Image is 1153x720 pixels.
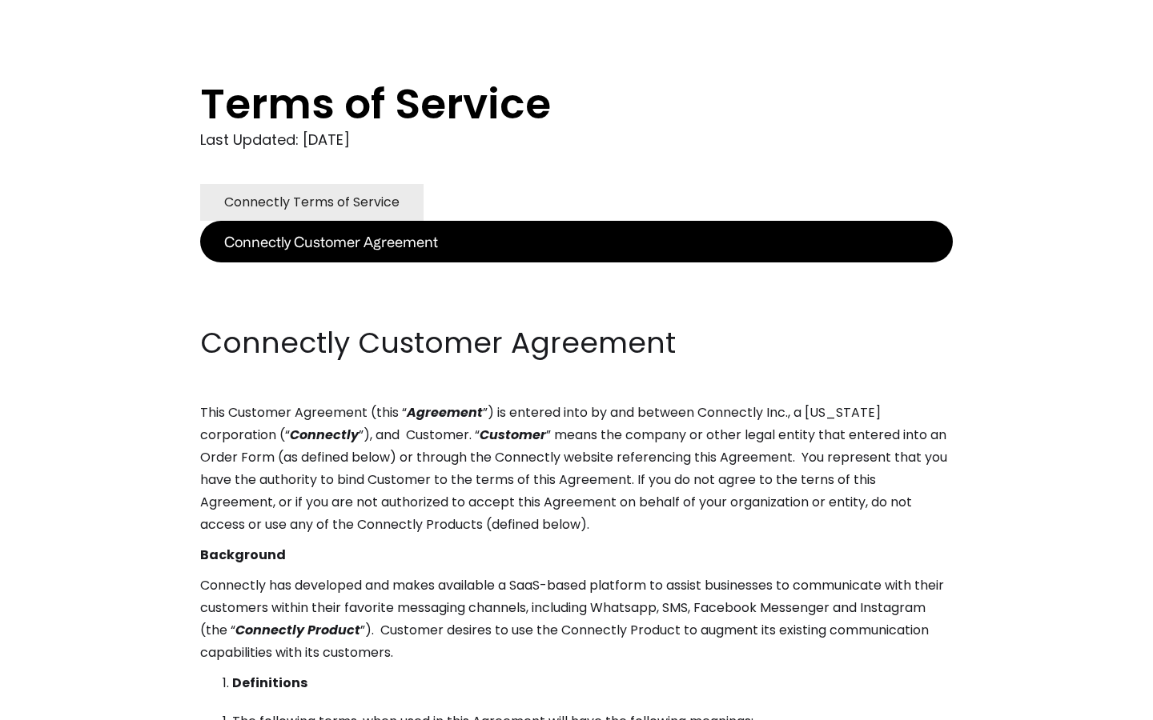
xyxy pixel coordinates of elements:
[480,426,546,444] em: Customer
[200,293,953,315] p: ‍
[235,621,360,639] em: Connectly Product
[224,230,438,253] div: Connectly Customer Agreement
[200,402,953,536] p: This Customer Agreement (this “ ”) is entered into by and between Connectly Inc., a [US_STATE] co...
[200,574,953,664] p: Connectly has developed and makes available a SaaS-based platform to assist businesses to communi...
[200,546,286,564] strong: Background
[32,692,96,714] ul: Language list
[200,323,953,363] h2: Connectly Customer Agreement
[16,690,96,714] aside: Language selected: English
[232,674,307,692] strong: Definitions
[200,128,953,152] div: Last Updated: [DATE]
[200,80,889,128] h1: Terms of Service
[224,191,400,214] div: Connectly Terms of Service
[200,262,953,285] p: ‍
[290,426,359,444] em: Connectly
[407,403,483,422] em: Agreement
